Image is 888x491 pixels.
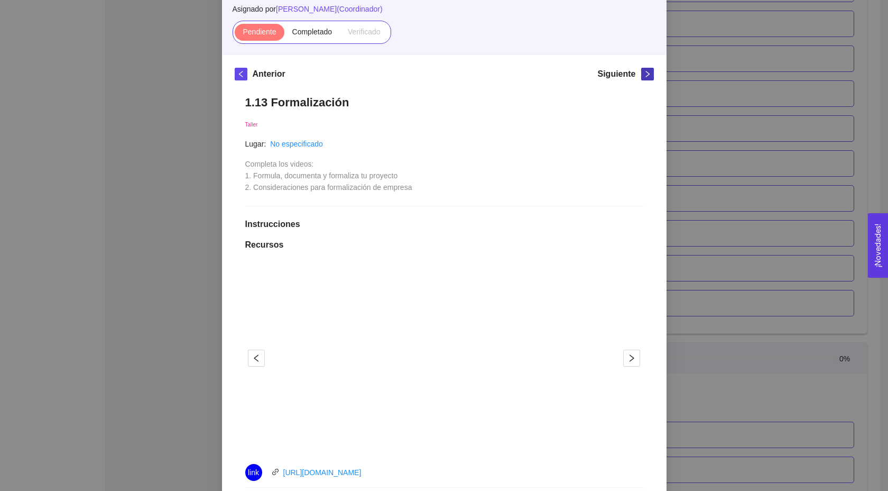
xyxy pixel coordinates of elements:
span: right [624,354,640,362]
span: left [248,354,264,362]
button: Open Feedback Widget [868,213,888,278]
h1: 1.13 Formalización [245,95,643,110]
h1: Recursos [245,240,643,250]
button: right [641,68,654,80]
button: right [623,350,640,367]
span: link [248,464,259,481]
h1: Instrucciones [245,219,643,230]
span: Completa los videos: 1. Formula, documenta y formaliza tu proyecto 2. Consideraciones para formal... [245,160,412,192]
span: [PERSON_NAME] ( Coordinador ) [276,5,383,13]
span: left [235,70,247,78]
button: left [248,350,265,367]
span: Completado [292,28,332,36]
span: right [642,70,653,78]
span: link [272,468,279,476]
h5: Siguiente [597,68,635,80]
button: left [235,68,247,80]
iframe: 09 Juan Consideraciones para formalizacion de empresa I [275,263,613,453]
a: No especificado [270,140,323,148]
span: Asignado por [233,3,656,15]
span: Pendiente [243,28,276,36]
a: [URL][DOMAIN_NAME] [283,468,362,477]
button: 2 [448,438,456,440]
h5: Anterior [253,68,285,80]
span: Taller [245,122,258,128]
span: Verificado [348,28,380,36]
button: 1 [432,438,445,440]
article: Lugar: [245,138,266,150]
